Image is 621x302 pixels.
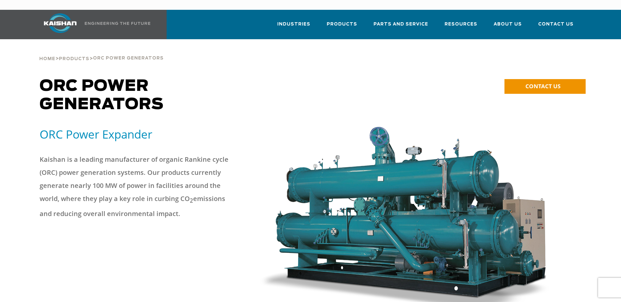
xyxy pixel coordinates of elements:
a: Industries [277,16,310,38]
a: Kaishan USA [36,10,152,39]
span: CONTACT US [525,82,560,90]
a: Contact Us [538,16,574,38]
p: Kaishan is a leading manufacturer of organic Rankine cycle (ORC) power generation systems. Our pr... [40,153,229,220]
a: About Us [494,16,522,38]
span: Products [327,21,357,28]
span: ORC Power Generators [40,78,164,112]
a: CONTACT US [504,79,586,94]
span: ORC Power Generators [93,56,164,60]
a: Parts and Service [374,16,428,38]
a: Home [39,56,55,61]
a: Resources [445,16,477,38]
img: kaishan logo [36,13,85,33]
span: Parts and Service [374,21,428,28]
span: Contact Us [538,21,574,28]
span: Home [39,57,55,61]
h5: ORC Power Expander [40,127,252,142]
span: Industries [277,21,310,28]
img: Engineering the future [85,22,150,25]
sub: 2 [190,197,193,204]
span: Resources [445,21,477,28]
a: Products [59,56,89,61]
a: Products [327,16,357,38]
span: Products [59,57,89,61]
span: About Us [494,21,522,28]
div: > > [39,39,164,64]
